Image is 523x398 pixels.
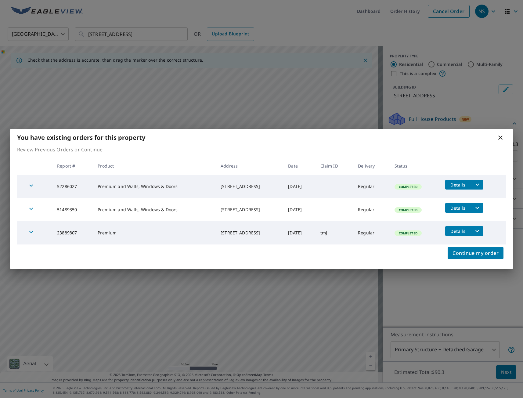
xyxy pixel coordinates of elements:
[221,183,278,190] div: [STREET_ADDRESS]
[52,157,93,175] th: Report #
[93,175,216,198] td: Premium and Walls, Windows & Doors
[445,203,471,213] button: detailsBtn-51489350
[316,157,353,175] th: Claim ID
[471,226,483,236] button: filesDropdownBtn-23889807
[395,231,421,235] span: Completed
[93,198,216,221] td: Premium and Walls, Windows & Doors
[395,208,421,212] span: Completed
[283,157,315,175] th: Date
[221,207,278,213] div: [STREET_ADDRESS]
[449,205,467,211] span: Details
[283,221,315,244] td: [DATE]
[453,249,499,257] span: Continue my order
[52,198,93,221] td: 51489350
[17,133,145,142] b: You have existing orders for this property
[471,203,483,213] button: filesDropdownBtn-51489350
[390,157,440,175] th: Status
[445,226,471,236] button: detailsBtn-23889807
[471,180,483,190] button: filesDropdownBtn-52286027
[316,221,353,244] td: tmj
[93,221,216,244] td: Premium
[283,198,315,221] td: [DATE]
[283,175,315,198] td: [DATE]
[448,247,503,259] button: Continue my order
[93,157,216,175] th: Product
[52,221,93,244] td: 23889807
[216,157,283,175] th: Address
[395,185,421,189] span: Completed
[449,182,467,188] span: Details
[449,228,467,234] span: Details
[445,180,471,190] button: detailsBtn-52286027
[52,175,93,198] td: 52286027
[353,198,389,221] td: Regular
[353,221,389,244] td: Regular
[17,146,506,153] p: Review Previous Orders or Continue
[353,157,389,175] th: Delivery
[353,175,389,198] td: Regular
[221,230,278,236] div: [STREET_ADDRESS]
